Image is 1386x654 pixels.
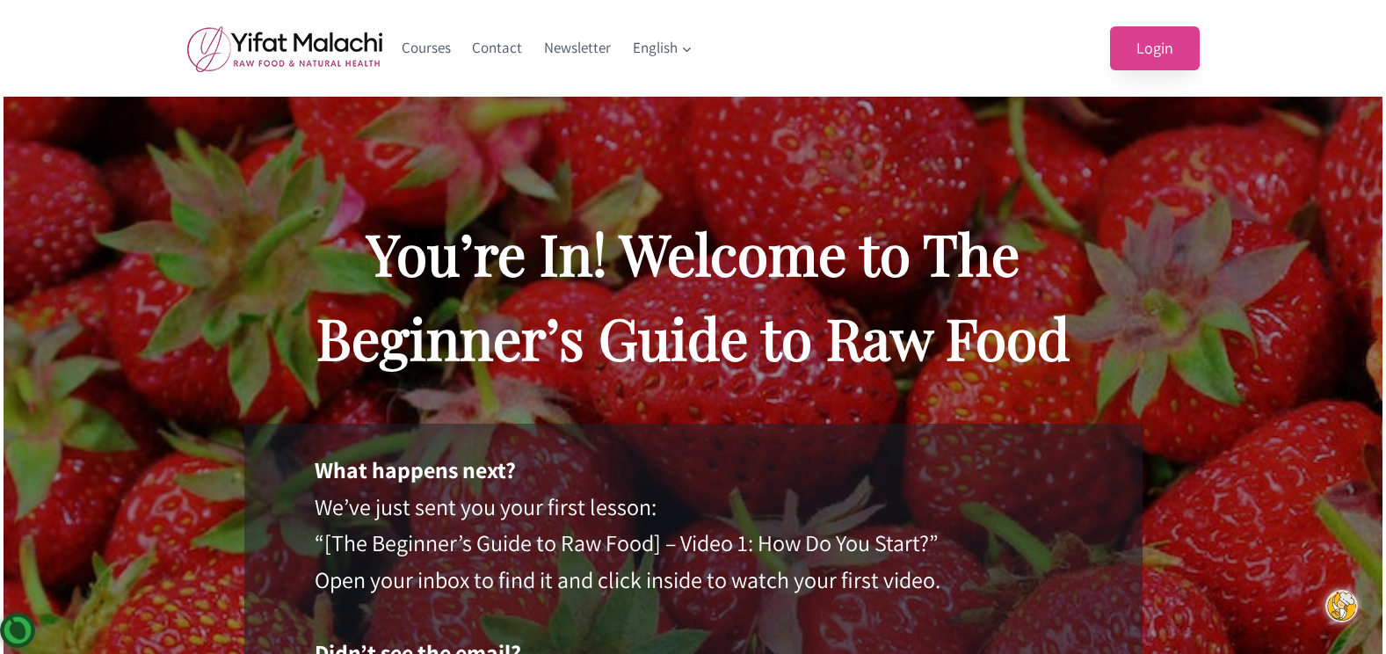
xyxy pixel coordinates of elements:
[391,27,462,69] a: Courses
[315,454,516,484] strong: What happens next?
[461,27,533,69] a: Contact
[621,27,703,69] button: Child menu of English
[533,27,622,69] a: Newsletter
[244,211,1143,380] h2: You’re In! Welcome to The Beginner’s Guide to Raw Food
[187,25,382,72] img: yifat_logo41_en.png
[1110,26,1200,71] a: Login
[391,27,704,69] nav: Primary Navigation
